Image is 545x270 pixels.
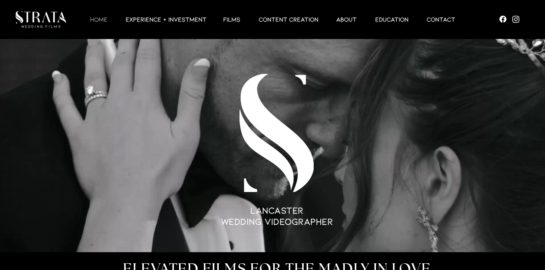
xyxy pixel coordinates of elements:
[366,15,417,24] a: EDUCATION
[498,14,521,24] ul: Social Bar
[86,15,111,24] p: HOME
[16,11,66,28] img: LUX STRATA TEST_edited.png
[214,15,250,24] a: Films
[333,15,360,24] p: ABOUT
[255,15,322,24] p: CONTENT CREATION
[219,15,244,24] p: Films
[417,15,464,24] a: Contact
[122,15,210,24] p: EXPERIENCE + INVESTMENT
[250,15,327,24] a: CONTENT CREATION
[423,15,459,24] p: Contact
[371,15,412,24] p: EDUCATION
[221,205,333,227] span: LANCASTER WEDDING VIDEOGRAPHER
[70,15,475,24] nav: Site
[81,15,116,24] a: HOME
[327,15,366,24] a: ABOUT
[240,74,314,192] img: LUX S TEST_edited.png
[116,15,214,24] a: EXPERIENCE + INVESTMENT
